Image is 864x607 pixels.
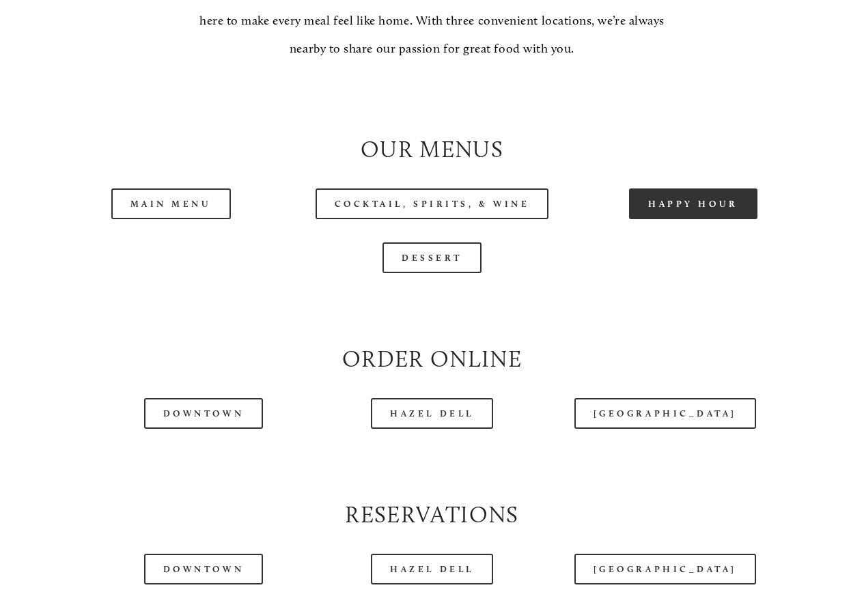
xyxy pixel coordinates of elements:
[371,398,493,429] a: Hazel Dell
[316,188,549,219] a: Cocktail, Spirits, & Wine
[52,343,812,375] h2: Order Online
[144,398,263,429] a: Downtown
[52,133,812,165] h2: Our Menus
[144,554,263,584] a: Downtown
[111,188,231,219] a: Main Menu
[371,554,493,584] a: Hazel Dell
[574,398,756,429] a: [GEOGRAPHIC_DATA]
[382,242,482,273] a: Dessert
[52,498,812,531] h2: Reservations
[574,554,756,584] a: [GEOGRAPHIC_DATA]
[629,188,757,219] a: Happy Hour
